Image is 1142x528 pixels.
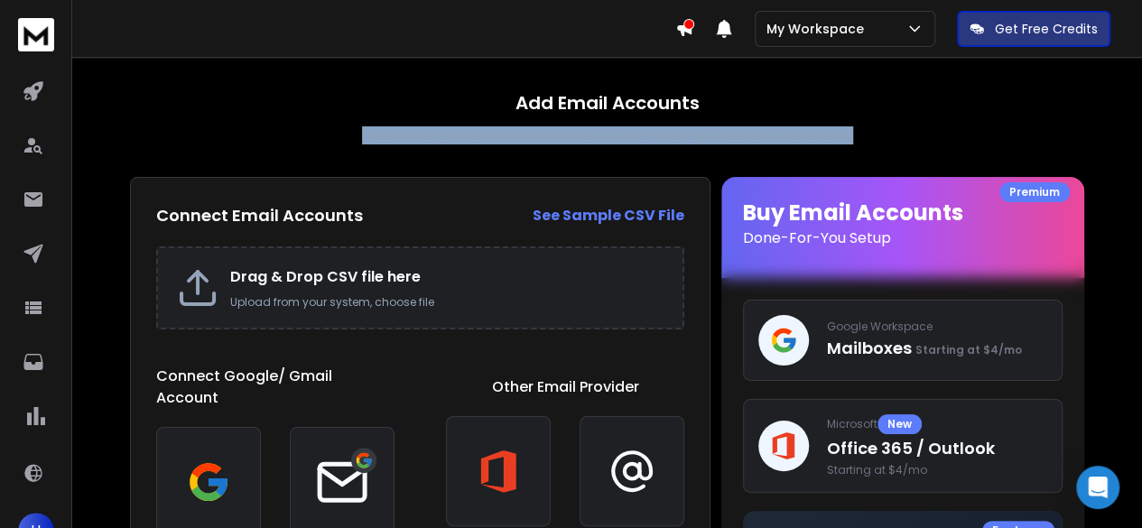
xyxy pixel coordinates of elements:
div: Premium [999,182,1070,202]
h1: Connect Google/ Gmail Account [156,366,395,409]
a: See Sample CSV File [533,205,684,227]
span: Starting at $4/mo [827,463,1047,477]
h1: Buy Email Accounts [743,199,1063,249]
h2: Drag & Drop CSV file here [230,266,664,288]
h1: Add Email Accounts [515,90,700,116]
span: Starting at $4/mo [915,342,1022,357]
p: Google Workspace [827,320,1047,334]
p: Microsoft [827,414,1047,434]
p: Office 365 / Outlook [827,436,1047,461]
h1: Other Email Provider [492,376,639,398]
div: Open Intercom Messenger [1076,466,1119,509]
p: Get Free Credits [995,20,1098,38]
p: Connect or purchase email accounts to start sending campaigns effortlessly [362,126,853,144]
div: New [877,414,922,434]
p: Mailboxes [827,336,1047,361]
p: Done-For-You Setup [743,227,1063,249]
p: My Workspace [766,20,871,38]
button: Get Free Credits [957,11,1110,47]
p: Upload from your system, choose file [230,295,664,310]
h2: Connect Email Accounts [156,203,363,228]
strong: See Sample CSV File [533,205,684,226]
img: logo [18,18,54,51]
